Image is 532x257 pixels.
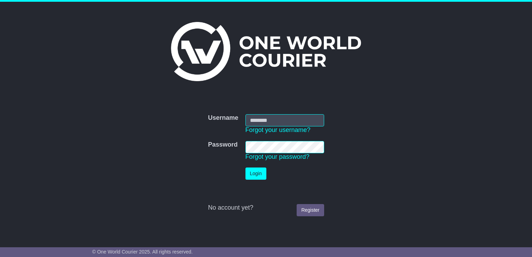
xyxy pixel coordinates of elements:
[297,204,324,216] a: Register
[208,204,324,212] div: No account yet?
[245,153,310,160] a: Forgot your password?
[92,249,193,255] span: © One World Courier 2025. All rights reserved.
[171,22,361,81] img: One World
[208,114,238,122] label: Username
[245,168,266,180] button: Login
[208,141,237,149] label: Password
[245,126,311,133] a: Forgot your username?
